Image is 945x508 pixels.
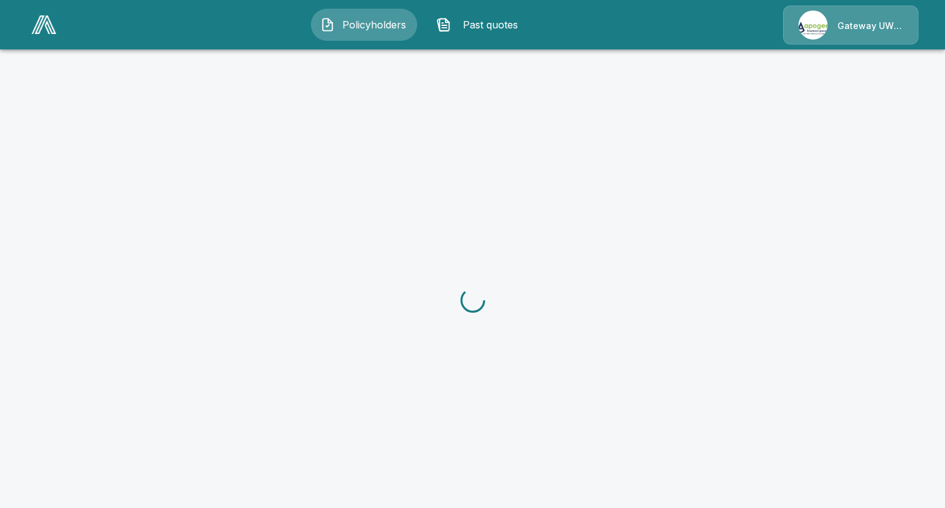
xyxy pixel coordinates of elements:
[427,9,533,41] button: Past quotes IconPast quotes
[311,9,417,41] button: Policyholders IconPolicyholders
[456,17,524,32] span: Past quotes
[320,17,335,32] img: Policyholders Icon
[32,15,56,34] img: AA Logo
[340,17,408,32] span: Policyholders
[436,17,451,32] img: Past quotes Icon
